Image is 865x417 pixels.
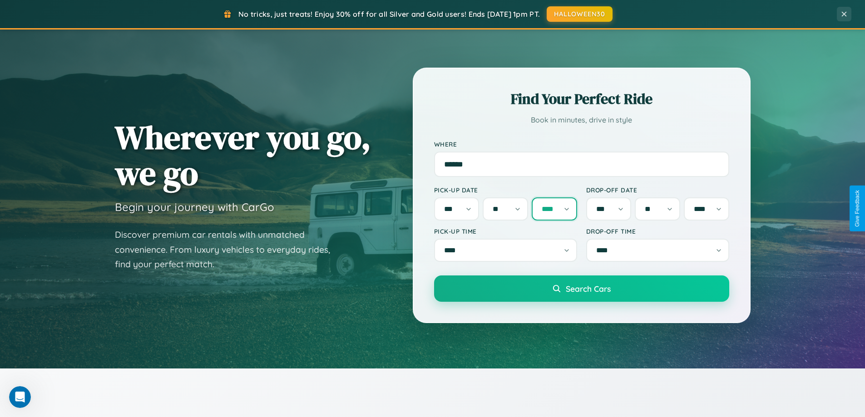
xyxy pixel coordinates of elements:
[434,275,729,302] button: Search Cars
[115,200,274,214] h3: Begin your journey with CarGo
[434,186,577,194] label: Pick-up Date
[115,227,342,272] p: Discover premium car rentals with unmatched convenience. From luxury vehicles to everyday rides, ...
[434,89,729,109] h2: Find Your Perfect Ride
[238,10,540,19] span: No tricks, just treats! Enjoy 30% off for all Silver and Gold users! Ends [DATE] 1pm PT.
[586,186,729,194] label: Drop-off Date
[434,113,729,127] p: Book in minutes, drive in style
[434,140,729,148] label: Where
[854,190,860,227] div: Give Feedback
[115,119,371,191] h1: Wherever you go, we go
[9,386,31,408] iframe: Intercom live chat
[434,227,577,235] label: Pick-up Time
[547,6,613,22] button: HALLOWEEN30
[586,227,729,235] label: Drop-off Time
[566,284,611,294] span: Search Cars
